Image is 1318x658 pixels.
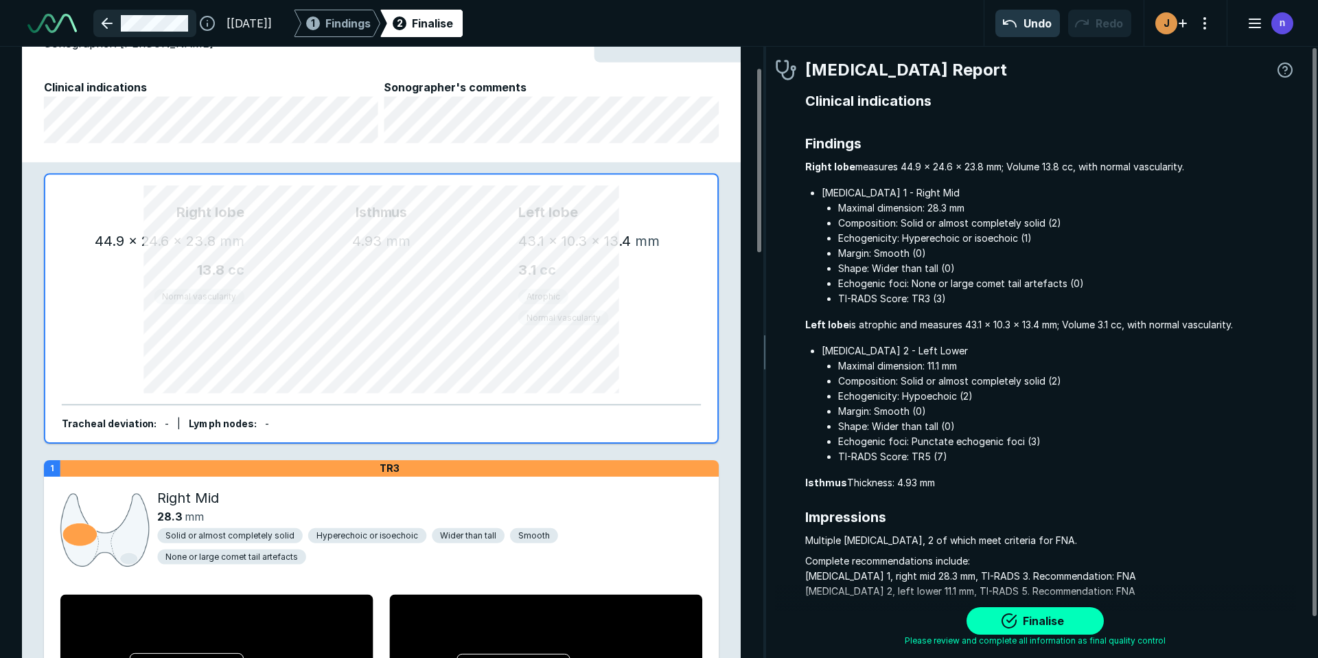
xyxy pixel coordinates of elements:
span: 4.93 [352,233,382,249]
span: mm [220,233,244,249]
span: Right lobe [78,202,244,223]
button: Finalise [967,607,1104,635]
span: 13.8 [197,262,224,278]
span: 3.1 [518,262,536,278]
span: - [265,418,269,430]
img: FNQw6s4AAAAASUVORK5CYII= [60,490,150,570]
li: Echogenic foci: Punctate echogenic foci (3) [838,434,1296,449]
strong: Left lobe [805,319,849,330]
li: Margin: Smooth (0) [838,246,1296,261]
li: TI-RADS Score: TR3 (3) [838,291,1296,306]
span: n [1280,16,1286,30]
span: Tracheal deviation : [62,418,157,430]
span: Normal vascularity [527,311,601,324]
strong: Isthmus [805,477,847,488]
span: is atrophic and measures 43.1 x 10.3 x 13.4 mm; Volume 3.1 cc, with normal vascularity. [805,317,1296,332]
img: See-Mode Logo [27,14,77,33]
span: Normal vascularity [162,291,236,303]
span: Impressions [805,507,1296,527]
span: cc [228,262,244,278]
span: Right Mid [157,488,219,508]
span: Clinical indications [805,91,1296,111]
span: Sonographer: [PERSON_NAME] [44,35,213,52]
div: - [165,417,169,432]
span: cc [540,262,556,278]
span: [[DATE]] [227,15,272,32]
span: 2 [397,16,403,30]
span: 43.1 x 10.3 x 13.4 [518,233,632,249]
span: Findings [805,133,1296,154]
span: Findings [325,15,371,32]
span: Isthmus [244,202,518,223]
li: TI-RADS Score: TR5 (7) [838,449,1296,464]
div: avatar-name [1155,12,1177,34]
span: Please review and complete all information as final quality control [905,635,1166,647]
span: 28.3 [157,508,183,525]
span: Clinical indications [44,79,379,95]
span: None or large comet tail artefacts [165,551,297,563]
li: Shape: Wider than tall (0) [838,419,1296,434]
span: TR3 [380,462,400,475]
li: Maximal dimension: 28.3 mm [838,201,1296,216]
span: [MEDICAL_DATA] Report [805,58,1007,82]
li: Echogenicity: Hyperechoic or isoechoic (1) [838,231,1296,246]
span: 44.9 x 24.6 x 23.8 [95,233,216,249]
span: mm [635,233,660,249]
span: Atrophic [527,291,560,303]
span: Hyperechoic or isoechoic [316,530,419,542]
li: Margin: Smooth (0) [838,404,1296,419]
span: Left lobe [518,202,684,223]
span: Smooth [518,530,550,542]
span: Thickness: 4.93 mm [805,475,1296,490]
button: Redo [1068,10,1131,37]
li: Composition: Solid or almost completely solid (2) [838,374,1296,389]
span: Wider than tall [440,530,496,542]
div: 2Finalise [380,10,463,37]
span: 1 [311,16,315,30]
div: 1Findings [294,10,380,37]
button: Undo [995,10,1060,37]
strong: Right lobe [805,161,855,172]
strong: 1 [50,463,54,473]
li: Echogenicity: Hypoechoic (2) [838,389,1296,404]
span: mm [386,233,411,249]
span: mm [185,508,204,525]
button: avatar-name [1238,10,1296,37]
span: measures 44.9 x 24.6 x 23.8 mm; Volume 13.8 cc, with normal vascularity. [805,159,1296,174]
li: Shape: Wider than tall (0) [838,261,1296,276]
div: | [177,417,181,432]
li: Echogenic foci: None or large comet tail artefacts (0) [838,276,1296,291]
span: J [1164,16,1170,30]
span: Complete recommendations include: [MEDICAL_DATA] 1, right mid 28.3 mm, TI-RADS 3. Recommendation:... [805,554,1296,599]
li: Composition: Solid or almost completely solid (2) [838,216,1296,231]
a: See-Mode Logo [22,8,82,38]
span: Solid or almost completely solid [165,530,294,542]
li: [MEDICAL_DATA] 2 - Left Lower [822,343,1296,464]
div: avatar-name [1271,12,1293,34]
li: Maximal dimension: 11.1 mm [838,359,1296,374]
span: Lymph nodes : [189,418,257,430]
li: [MEDICAL_DATA] 1 - Right Mid [822,185,1296,306]
span: Sonographer's comments [384,79,719,95]
div: Finalise [412,15,453,32]
span: Multiple [MEDICAL_DATA], 2 of which meet criteria for FNA. [805,533,1296,548]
